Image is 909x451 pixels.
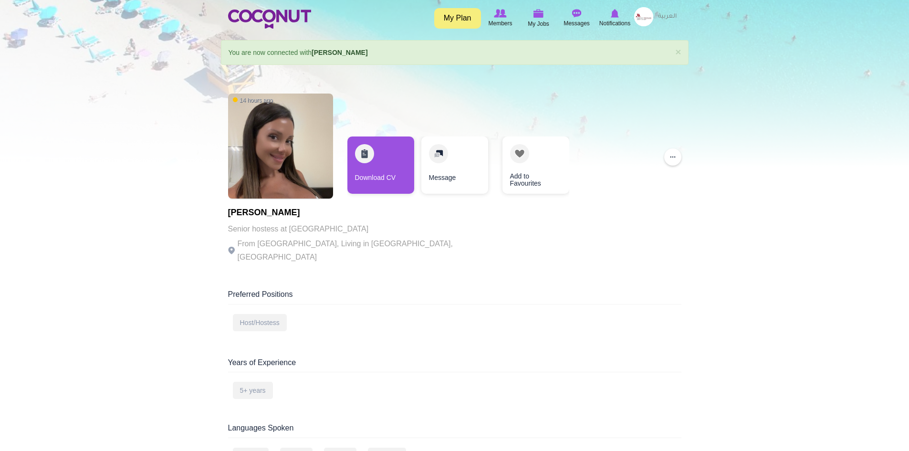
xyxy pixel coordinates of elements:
div: Preferred Positions [228,289,681,304]
div: Years of Experience [228,357,681,373]
a: Browse Members Members [481,7,520,29]
a: العربية [653,7,681,26]
a: × [675,47,681,57]
h1: [PERSON_NAME] [228,208,491,218]
div: 2 / 3 [421,136,488,199]
span: 14 hours ago [233,96,273,105]
span: Members [488,19,512,28]
a: Add to Favourites [502,136,569,194]
a: Message [421,136,488,194]
button: ... [664,148,681,166]
div: You are now connected with [221,40,689,65]
p: Senior hostess at [GEOGRAPHIC_DATA] [228,222,491,236]
p: From [GEOGRAPHIC_DATA], Living in [GEOGRAPHIC_DATA], [GEOGRAPHIC_DATA] [228,237,491,264]
a: Download CV [347,136,414,194]
div: 3 / 3 [495,136,562,199]
a: My Jobs My Jobs [520,7,558,30]
img: Notifications [611,9,619,18]
a: My Plan [434,8,481,29]
span: Messages [564,19,590,28]
a: [PERSON_NAME] [312,49,367,56]
div: Host/Hostess [233,314,287,331]
span: Notifications [599,19,630,28]
img: Browse Members [494,9,506,18]
div: 1 / 3 [347,136,414,199]
a: Messages Messages [558,7,596,29]
div: 5+ years [233,382,273,399]
div: Languages Spoken [228,423,681,438]
img: Home [228,10,311,29]
img: My Jobs [533,9,544,18]
a: Notifications Notifications [596,7,634,29]
span: My Jobs [528,19,549,29]
img: Messages [572,9,582,18]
